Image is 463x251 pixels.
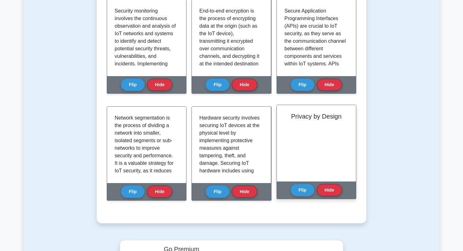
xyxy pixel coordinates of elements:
button: Hide [147,186,172,198]
button: Flip [291,79,314,91]
button: Flip [121,79,145,91]
button: Hide [232,79,257,91]
p: Secure Application Programming Interfaces (APIs) are crucial to IoT security, as they serve as th... [284,7,346,226]
button: Flip [206,186,229,198]
button: Flip [206,79,229,91]
button: Flip [121,186,145,198]
button: Hide [317,184,342,196]
button: Hide [317,79,342,91]
button: Hide [147,79,172,91]
button: Flip [291,184,314,196]
button: Hide [232,186,257,198]
h2: Privacy by Design [284,113,348,120]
